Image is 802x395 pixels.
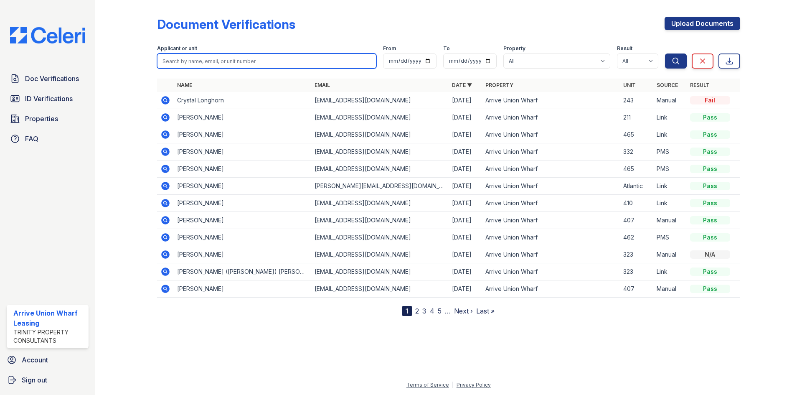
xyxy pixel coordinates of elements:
[311,229,449,246] td: [EMAIL_ADDRESS][DOMAIN_NAME]
[449,229,482,246] td: [DATE]
[653,143,687,161] td: PMS
[482,143,619,161] td: Arrive Union Wharf
[174,195,311,212] td: [PERSON_NAME]
[690,148,730,156] div: Pass
[157,54,376,69] input: Search by name, email, or unit number
[620,126,653,143] td: 465
[443,45,450,52] label: To
[690,216,730,224] div: Pass
[174,229,311,246] td: [PERSON_NAME]
[690,285,730,293] div: Pass
[449,126,482,143] td: [DATE]
[311,161,449,178] td: [EMAIL_ADDRESS][DOMAIN_NAME]
[653,229,687,246] td: PMS
[315,82,330,88] a: Email
[620,212,653,229] td: 407
[174,280,311,298] td: [PERSON_NAME]
[653,263,687,280] td: Link
[482,92,619,109] td: Arrive Union Wharf
[620,143,653,161] td: 332
[620,161,653,178] td: 465
[690,165,730,173] div: Pass
[449,178,482,195] td: [DATE]
[653,161,687,178] td: PMS
[311,195,449,212] td: [EMAIL_ADDRESS][DOMAIN_NAME]
[653,109,687,126] td: Link
[449,143,482,161] td: [DATE]
[690,268,730,276] div: Pass
[449,195,482,212] td: [DATE]
[690,182,730,190] div: Pass
[690,250,730,259] div: N/A
[690,233,730,242] div: Pass
[690,82,710,88] a: Result
[383,45,396,52] label: From
[311,263,449,280] td: [EMAIL_ADDRESS][DOMAIN_NAME]
[482,126,619,143] td: Arrive Union Wharf
[620,178,653,195] td: Atlantic
[311,280,449,298] td: [EMAIL_ADDRESS][DOMAIN_NAME]
[415,307,419,315] a: 2
[485,82,513,88] a: Property
[7,130,89,147] a: FAQ
[449,280,482,298] td: [DATE]
[449,161,482,178] td: [DATE]
[22,355,48,365] span: Account
[482,263,619,280] td: Arrive Union Wharf
[311,246,449,263] td: [EMAIL_ADDRESS][DOMAIN_NAME]
[482,161,619,178] td: Arrive Union Wharf
[620,263,653,280] td: 323
[25,94,73,104] span: ID Verifications
[690,96,730,104] div: Fail
[482,229,619,246] td: Arrive Union Wharf
[449,109,482,126] td: [DATE]
[653,195,687,212] td: Link
[311,92,449,109] td: [EMAIL_ADDRESS][DOMAIN_NAME]
[406,382,449,388] a: Terms of Service
[13,328,85,345] div: Trinity Property Consultants
[482,178,619,195] td: Arrive Union Wharf
[623,82,636,88] a: Unit
[690,130,730,139] div: Pass
[7,110,89,127] a: Properties
[7,70,89,87] a: Doc Verifications
[617,45,632,52] label: Result
[174,263,311,280] td: [PERSON_NAME] ([PERSON_NAME]) [PERSON_NAME]
[620,195,653,212] td: 410
[653,126,687,143] td: Link
[311,109,449,126] td: [EMAIL_ADDRESS][DOMAIN_NAME]
[311,126,449,143] td: [EMAIL_ADDRESS][DOMAIN_NAME]
[653,92,687,109] td: Manual
[620,92,653,109] td: 243
[174,126,311,143] td: [PERSON_NAME]
[438,307,442,315] a: 5
[445,306,451,316] span: …
[449,246,482,263] td: [DATE]
[311,143,449,161] td: [EMAIL_ADDRESS][DOMAIN_NAME]
[157,45,197,52] label: Applicant or unit
[174,212,311,229] td: [PERSON_NAME]
[25,114,58,124] span: Properties
[3,352,92,368] a: Account
[482,246,619,263] td: Arrive Union Wharf
[452,382,454,388] div: |
[457,382,491,388] a: Privacy Policy
[422,307,426,315] a: 3
[653,280,687,298] td: Manual
[449,263,482,280] td: [DATE]
[653,246,687,263] td: Manual
[311,212,449,229] td: [EMAIL_ADDRESS][DOMAIN_NAME]
[174,178,311,195] td: [PERSON_NAME]
[449,92,482,109] td: [DATE]
[402,306,412,316] div: 1
[620,229,653,246] td: 462
[177,82,192,88] a: Name
[653,178,687,195] td: Link
[174,109,311,126] td: [PERSON_NAME]
[7,90,89,107] a: ID Verifications
[476,307,495,315] a: Last »
[653,212,687,229] td: Manual
[25,134,38,144] span: FAQ
[690,199,730,207] div: Pass
[452,82,472,88] a: Date ▼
